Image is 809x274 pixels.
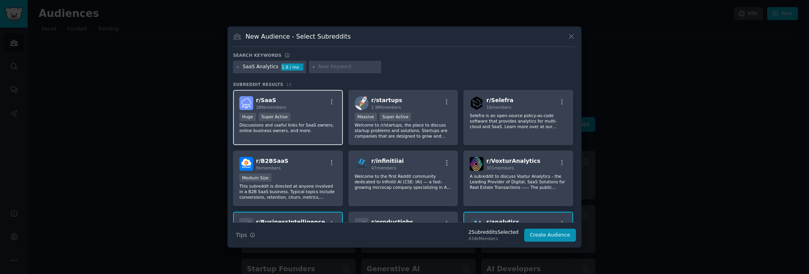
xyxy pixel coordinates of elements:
div: Super Active [259,113,291,121]
img: SaaS [239,96,253,110]
div: 2 Subreddit s Selected [468,229,519,236]
span: r/ Selefra [486,97,513,103]
h3: New Audience - Select Subreddits [246,32,351,41]
p: Selefra is an open-source policy-as-code software that provides analytics for multi-cloud and Saa... [470,113,567,129]
span: 16 members [486,105,511,110]
div: SaaS Analytics [243,63,278,71]
img: analytics [470,218,484,232]
input: New Keyword [318,63,378,71]
span: 9k members [256,166,281,170]
span: 1.9M members [371,105,401,110]
span: r/ BusinessIntelligence [256,219,325,225]
p: A subreddit to discuss Voxtur Analytics - the Leading Provider of Digital, SaaS Solutions for Rea... [470,173,567,190]
span: r/ VoxturAnalytics [486,158,540,164]
span: Subreddit Results [233,82,283,87]
div: Super Active [380,113,412,121]
h3: Search keywords [233,52,282,58]
span: r/ B2BSaaS [256,158,288,164]
div: 434k Members [468,236,519,241]
div: Massive [355,113,377,121]
span: Tips [236,231,247,239]
button: Tips [233,228,258,242]
img: B2BSaaS [239,157,253,171]
button: Create Audience [524,229,576,242]
p: Welcome to /r/startups, the place to discuss startup problems and solutions. Startups are compani... [355,122,452,139]
img: infinitiiai [355,157,369,171]
img: startups [355,96,369,110]
div: Medium Size [239,173,271,182]
span: 47 members [371,166,396,170]
span: 389k members [256,105,286,110]
p: Discussions and useful links for SaaS owners, online business owners, and more. [239,122,337,133]
span: r/ analytics [486,219,519,225]
img: VoxturAnalytics [470,157,484,171]
div: 1.8 / mo [281,63,303,71]
span: r/ productjobs [371,219,413,225]
div: Huge [239,113,256,121]
span: r/ startups [371,97,402,103]
img: Selefra [470,96,484,110]
span: r/ infinitiiai [371,158,404,164]
span: 14 [286,82,292,87]
p: Welcome to the first Reddit community dedicated to Infinitii AI (CSE: IAI) — a fast-growing micro... [355,173,452,190]
span: r/ SaaS [256,97,276,103]
span: 301 members [486,166,514,170]
p: This subreddit is directed at anyone involved in a B2B SaaS business. Typical topics include conv... [239,183,337,200]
